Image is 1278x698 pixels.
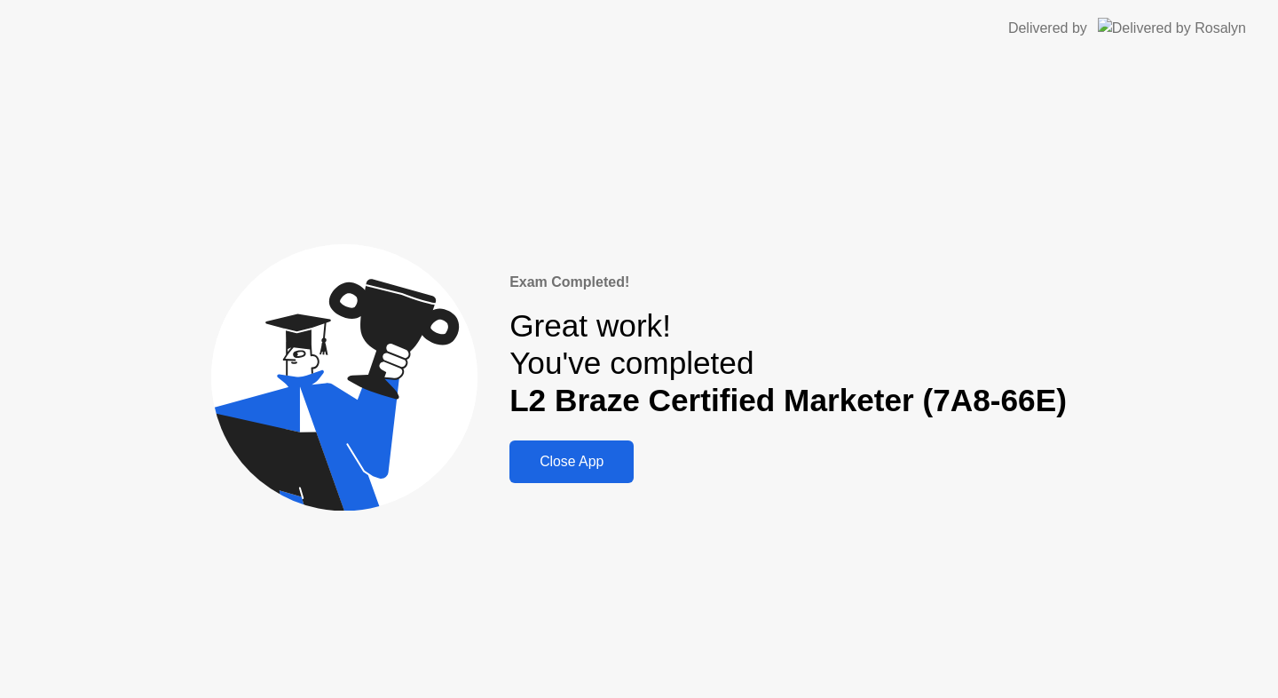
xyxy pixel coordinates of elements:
[509,440,634,483] button: Close App
[509,383,1067,417] b: L2 Braze Certified Marketer (7A8-66E)
[515,454,628,470] div: Close App
[1098,18,1246,38] img: Delivered by Rosalyn
[1008,18,1087,39] div: Delivered by
[509,272,1067,293] div: Exam Completed!
[509,307,1067,420] div: Great work! You've completed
